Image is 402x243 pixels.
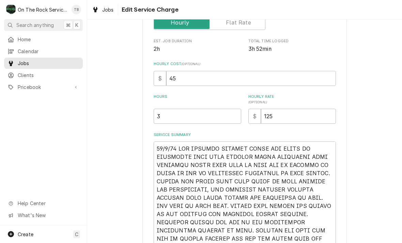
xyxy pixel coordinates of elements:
[154,46,160,52] span: 2h
[248,39,336,44] span: Total Time Logged
[72,5,81,14] div: TB
[72,5,81,14] div: Todd Brady's Avatar
[181,62,200,66] span: ( optional )
[248,39,336,53] div: Total Time Logged
[18,83,69,91] span: Pricebook
[4,198,83,209] a: Go to Help Center
[4,81,83,93] a: Go to Pricebook
[6,5,16,14] div: O
[18,36,79,43] span: Home
[248,100,267,104] span: ( optional )
[248,46,272,52] span: 3h 52min
[4,210,83,221] a: Go to What's New
[248,45,336,53] span: Total Time Logged
[4,19,83,31] button: Search anything⌘K
[154,132,336,138] label: Service Summary
[154,39,241,44] span: Est. Job Duration
[4,58,83,69] a: Jobs
[18,72,79,79] span: Clients
[154,94,241,105] label: Hours
[154,94,241,124] div: [object Object]
[154,39,241,53] div: Est. Job Duration
[16,21,54,29] span: Search anything
[18,231,33,237] span: Create
[18,6,68,13] div: On The Rock Services
[4,46,83,57] a: Calendar
[154,61,336,86] div: Hourly Cost
[4,34,83,45] a: Home
[120,5,179,14] span: Edit Service Charge
[75,231,78,238] span: C
[18,212,79,219] span: What's New
[4,70,83,81] a: Clients
[154,71,166,86] div: $
[75,21,78,29] span: K
[248,94,336,105] label: Hourly Rate
[6,5,16,14] div: On The Rock Services's Avatar
[102,6,114,13] span: Jobs
[154,45,241,53] span: Est. Job Duration
[248,109,261,124] div: $
[248,94,336,124] div: [object Object]
[89,4,117,15] a: Jobs
[18,48,79,55] span: Calendar
[18,200,79,207] span: Help Center
[66,21,71,29] span: ⌘
[18,60,79,67] span: Jobs
[154,61,336,67] label: Hourly Cost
